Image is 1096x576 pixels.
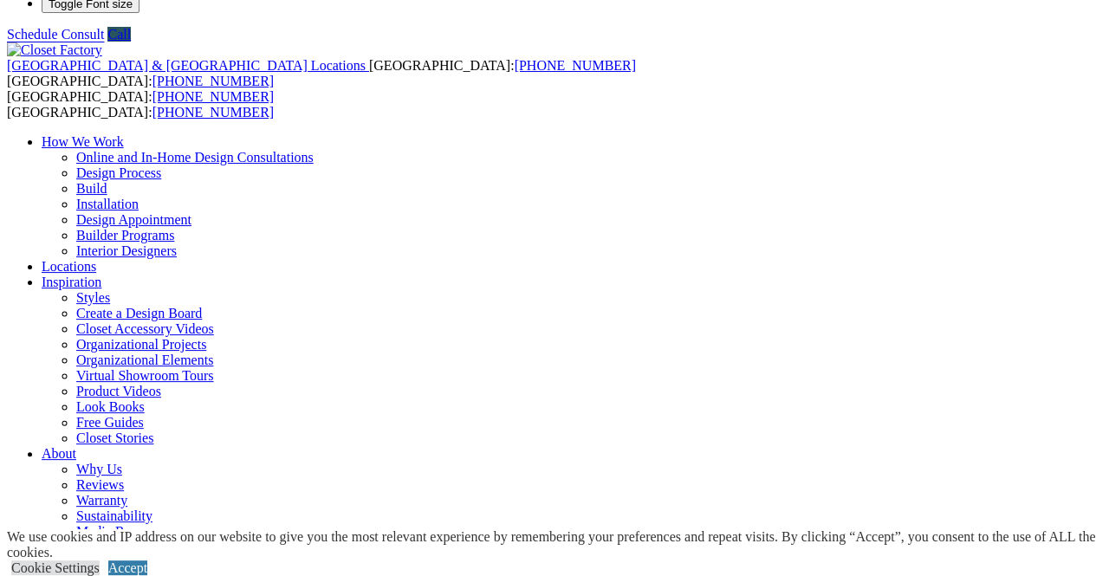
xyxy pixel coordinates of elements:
[76,399,145,414] a: Look Books
[152,89,274,104] a: [PHONE_NUMBER]
[76,337,206,352] a: Organizational Projects
[7,58,369,73] a: [GEOGRAPHIC_DATA] & [GEOGRAPHIC_DATA] Locations
[42,259,96,274] a: Locations
[11,560,100,575] a: Cookie Settings
[42,446,76,461] a: About
[76,243,177,258] a: Interior Designers
[7,27,104,42] a: Schedule Consult
[76,493,127,508] a: Warranty
[152,74,274,88] a: [PHONE_NUMBER]
[76,150,314,165] a: Online and In-Home Design Consultations
[76,353,213,367] a: Organizational Elements
[7,529,1096,560] div: We use cookies and IP address on our website to give you the most relevant experience by remember...
[76,368,214,383] a: Virtual Showroom Tours
[7,58,366,73] span: [GEOGRAPHIC_DATA] & [GEOGRAPHIC_DATA] Locations
[76,415,144,430] a: Free Guides
[42,134,124,149] a: How We Work
[76,212,191,227] a: Design Appointment
[7,42,102,58] img: Closet Factory
[76,477,124,492] a: Reviews
[76,508,152,523] a: Sustainability
[76,290,110,305] a: Styles
[76,430,153,445] a: Closet Stories
[76,197,139,211] a: Installation
[7,89,274,120] span: [GEOGRAPHIC_DATA]: [GEOGRAPHIC_DATA]:
[76,321,214,336] a: Closet Accessory Videos
[76,306,202,320] a: Create a Design Board
[108,560,147,575] a: Accept
[107,27,131,42] a: Call
[76,462,122,476] a: Why Us
[42,275,101,289] a: Inspiration
[76,384,161,398] a: Product Videos
[514,58,635,73] a: [PHONE_NUMBER]
[76,165,161,180] a: Design Process
[152,105,274,120] a: [PHONE_NUMBER]
[76,524,149,539] a: Media Room
[7,58,636,88] span: [GEOGRAPHIC_DATA]: [GEOGRAPHIC_DATA]:
[76,181,107,196] a: Build
[76,228,174,243] a: Builder Programs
